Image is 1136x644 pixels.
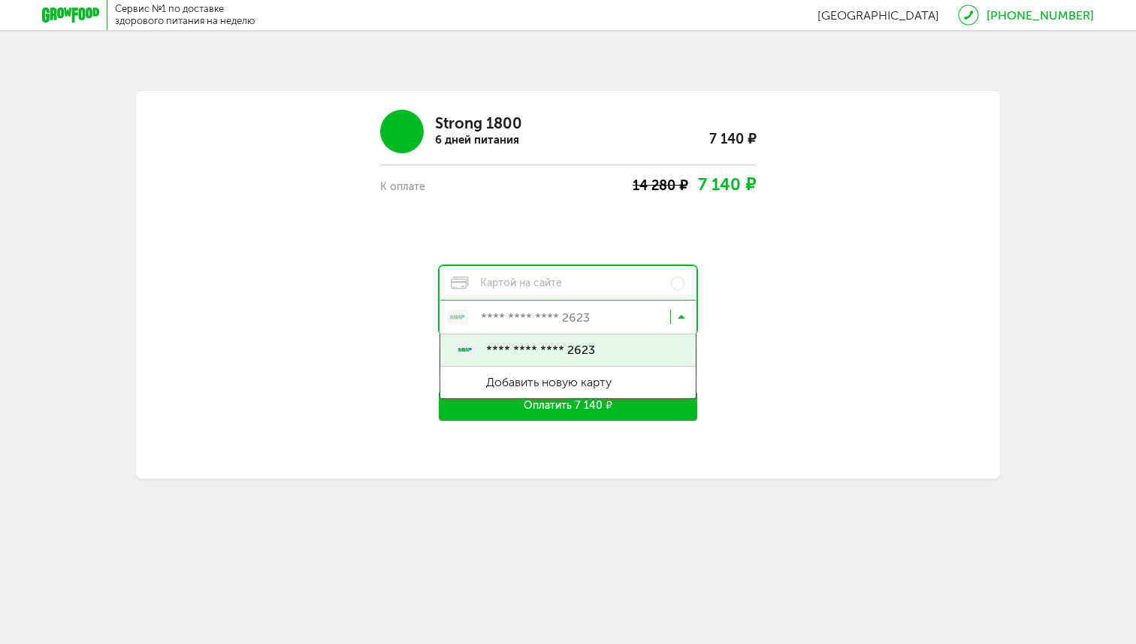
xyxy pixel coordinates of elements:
span: Картой на сайте [451,277,562,290]
span: 7 140 ₽ [698,174,756,195]
div: Strong 1800 [435,115,522,132]
div: 6 дней питания [435,132,522,148]
div: Сервис №1 по доставке здорового питания на неделю [115,3,255,27]
a: [PHONE_NUMBER] [986,8,1094,23]
span: Добавить новую карту [486,367,681,398]
button: Оплатить 7 140 ₽ [439,391,697,421]
span: [GEOGRAPHIC_DATA] [817,8,939,23]
span: 14 280 ₽ [633,177,687,194]
div: К оплате [380,179,493,195]
div: 7 140 ₽ [643,110,756,153]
